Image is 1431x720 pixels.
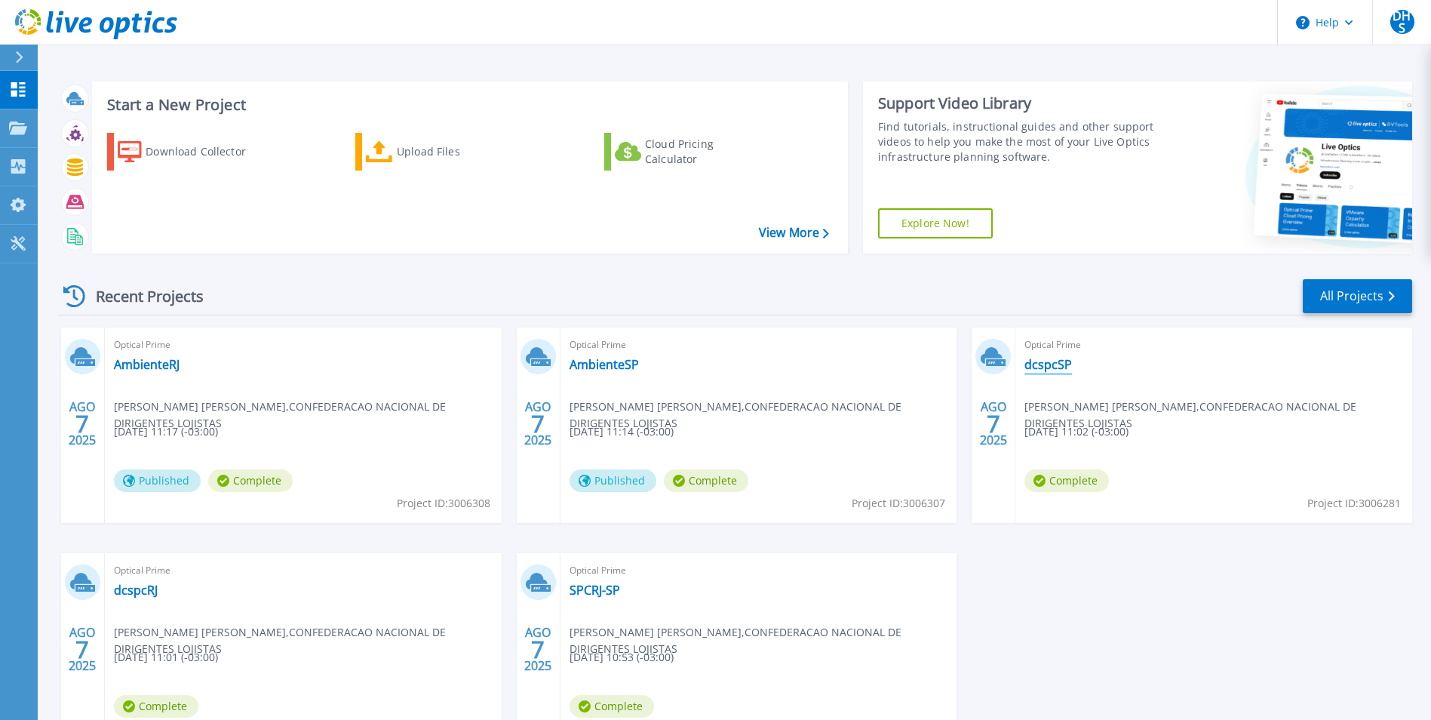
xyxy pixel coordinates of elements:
div: AGO 2025 [524,622,552,677]
span: Published [570,469,656,492]
span: [DATE] 11:14 (-03:00) [570,423,674,440]
div: AGO 2025 [979,396,1008,451]
div: Download Collector [146,137,266,167]
span: 7 [75,643,89,656]
span: Complete [664,469,748,492]
span: [PERSON_NAME] [PERSON_NAME] , CONFEDERACAO NACIONAL DE DIRIGENTES LOJISTAS [570,398,957,432]
a: Upload Files [355,133,524,171]
div: AGO 2025 [68,622,97,677]
span: Published [114,469,201,492]
span: 7 [75,417,89,430]
span: DHS [1390,10,1414,34]
span: Project ID: 3006307 [852,495,945,512]
div: AGO 2025 [524,396,552,451]
span: Optical Prime [114,337,493,353]
a: Explore Now! [878,208,993,238]
a: View More [759,226,829,240]
span: Complete [570,695,654,718]
span: [DATE] 11:17 (-03:00) [114,423,218,440]
a: AmbienteRJ [114,357,180,372]
span: Project ID: 3006281 [1307,495,1401,512]
span: Optical Prime [1024,337,1403,353]
a: Cloud Pricing Calculator [604,133,772,171]
a: dcspcRJ [114,583,158,598]
span: [DATE] 10:53 (-03:00) [570,649,674,666]
span: [PERSON_NAME] [PERSON_NAME] , CONFEDERACAO NACIONAL DE DIRIGENTES LOJISTAS [114,624,502,657]
a: dcspcSP [1024,357,1072,372]
span: 7 [531,643,545,656]
span: Optical Prime [570,562,948,579]
span: [DATE] 11:01 (-03:00) [114,649,218,666]
span: [DATE] 11:02 (-03:00) [1024,423,1129,440]
span: Project ID: 3006308 [397,495,490,512]
span: Complete [1024,469,1109,492]
span: Optical Prime [114,562,493,579]
a: Download Collector [107,133,275,171]
div: Find tutorials, instructional guides and other support videos to help you make the most of your L... [878,119,1158,165]
a: AmbienteSP [570,357,639,372]
div: Support Video Library [878,94,1158,113]
div: Cloud Pricing Calculator [645,137,766,167]
span: [PERSON_NAME] [PERSON_NAME] , CONFEDERACAO NACIONAL DE DIRIGENTES LOJISTAS [570,624,957,657]
span: Optical Prime [570,337,948,353]
h3: Start a New Project [107,97,828,113]
span: 7 [531,417,545,430]
a: All Projects [1303,279,1412,313]
span: [PERSON_NAME] [PERSON_NAME] , CONFEDERACAO NACIONAL DE DIRIGENTES LOJISTAS [1024,398,1412,432]
span: Complete [208,469,293,492]
a: SPCRJ-SP [570,583,620,598]
span: 7 [987,417,1000,430]
span: Complete [114,695,198,718]
span: [PERSON_NAME] [PERSON_NAME] , CONFEDERACAO NACIONAL DE DIRIGENTES LOJISTAS [114,398,502,432]
div: AGO 2025 [68,396,97,451]
div: Upload Files [397,137,517,167]
div: Recent Projects [58,278,224,315]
